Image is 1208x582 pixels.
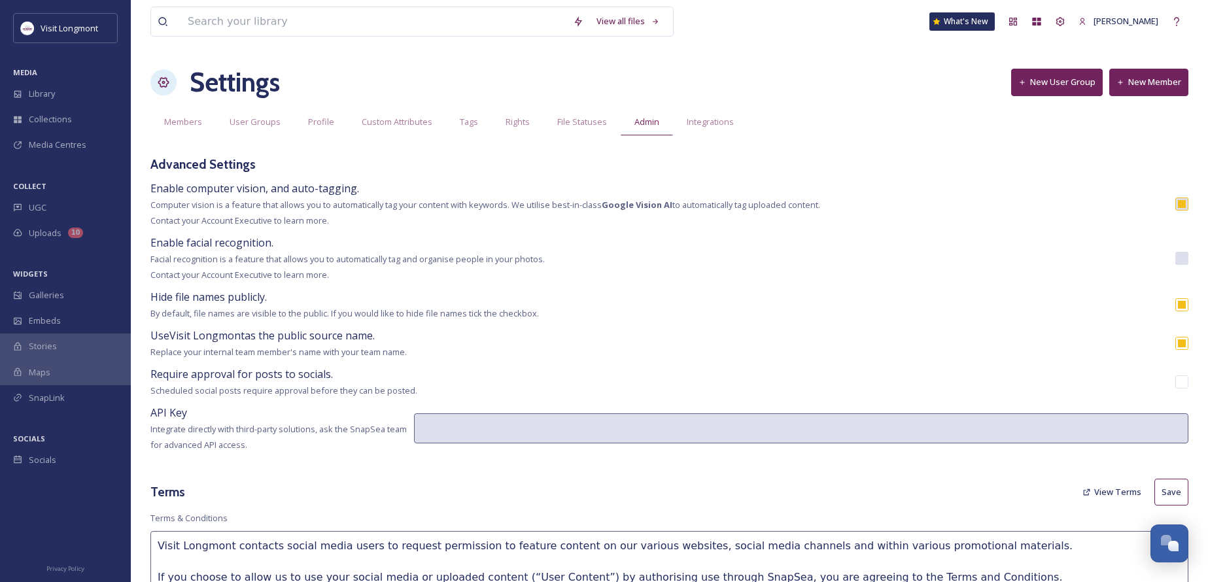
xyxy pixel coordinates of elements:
[29,340,57,352] span: Stories
[29,392,65,404] span: SnapLink
[150,155,1188,174] h3: Advanced Settings
[29,315,61,327] span: Embeds
[1011,69,1103,95] button: New User Group
[150,346,407,358] span: Replace your internal team member's name with your team name.
[13,269,48,279] span: WIDGETS
[1072,9,1165,34] a: [PERSON_NAME]
[29,113,72,126] span: Collections
[29,454,56,466] span: Socials
[21,22,34,35] img: longmont.jpg
[150,328,375,343] span: Use Visit Longmont as the public source name.
[181,7,566,36] input: Search your library
[13,434,45,443] span: SOCIALS
[1109,69,1188,95] button: New Member
[150,512,228,524] span: Terms & Conditions
[150,405,187,420] span: API Key
[29,139,86,151] span: Media Centres
[150,483,185,502] h3: Terms
[29,227,61,239] span: Uploads
[1076,479,1148,505] button: View Terms
[150,385,417,396] span: Scheduled social posts require approval before they can be posted.
[150,367,333,381] span: Require approval for posts to socials.
[590,9,666,34] a: View all files
[29,201,46,214] span: UGC
[150,269,329,281] span: Contact your Account Executive to learn more.
[687,116,734,128] span: Integrations
[1076,479,1154,505] a: View Terms
[230,116,281,128] span: User Groups
[506,116,530,128] span: Rights
[602,199,672,211] strong: Google Vision AI
[13,181,46,191] span: COLLECT
[13,67,37,77] span: MEDIA
[460,116,478,128] span: Tags
[164,116,202,128] span: Members
[190,63,280,102] h1: Settings
[150,307,539,319] span: By default, file names are visible to the public. If you would like to hide file names tick the c...
[150,214,329,226] span: Contact your Account Executive to learn more.
[29,88,55,100] span: Library
[929,12,995,31] a: What's New
[150,423,407,451] span: Integrate directly with third-party solutions, ask the SnapSea team for advanced API access.
[1094,15,1158,27] span: [PERSON_NAME]
[150,253,545,265] span: Facial recognition is a feature that allows you to automatically tag and organise people in your ...
[29,366,50,379] span: Maps
[1154,479,1188,505] button: Save
[150,199,820,211] span: Computer vision is a feature that allows you to automatically tag your content with keywords. We ...
[46,560,84,575] a: Privacy Policy
[150,181,359,196] span: Enable computer vision, and auto-tagging.
[46,564,84,573] span: Privacy Policy
[362,116,432,128] span: Custom Attributes
[150,235,273,250] span: Enable facial recognition.
[634,116,659,128] span: Admin
[41,22,98,34] span: Visit Longmont
[557,116,607,128] span: File Statuses
[308,116,334,128] span: Profile
[150,290,267,304] span: Hide file names publicly.
[29,289,64,301] span: Galleries
[68,228,83,238] div: 10
[1150,524,1188,562] button: Open Chat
